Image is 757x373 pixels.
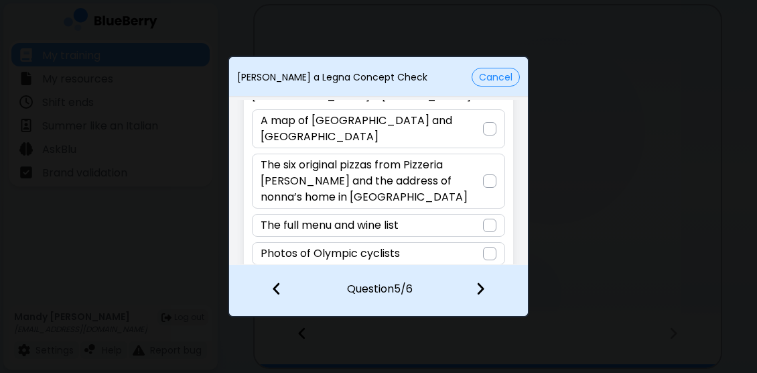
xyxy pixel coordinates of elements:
p: A map of [GEOGRAPHIC_DATA] and [GEOGRAPHIC_DATA] [261,113,482,145]
p: [PERSON_NAME] a Legna Concept Check [237,71,427,83]
p: The full menu and wine list [261,217,399,233]
img: file icon [272,281,281,296]
p: Photos of Olympic cyclists [261,246,400,262]
img: file icon [476,281,485,296]
button: Cancel [472,68,520,87]
p: The six original pizzas from Pizzeria [PERSON_NAME] and the address of nonna’s home in [GEOGRAPHI... [261,157,482,205]
p: Question 5 / 6 [347,265,413,297]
